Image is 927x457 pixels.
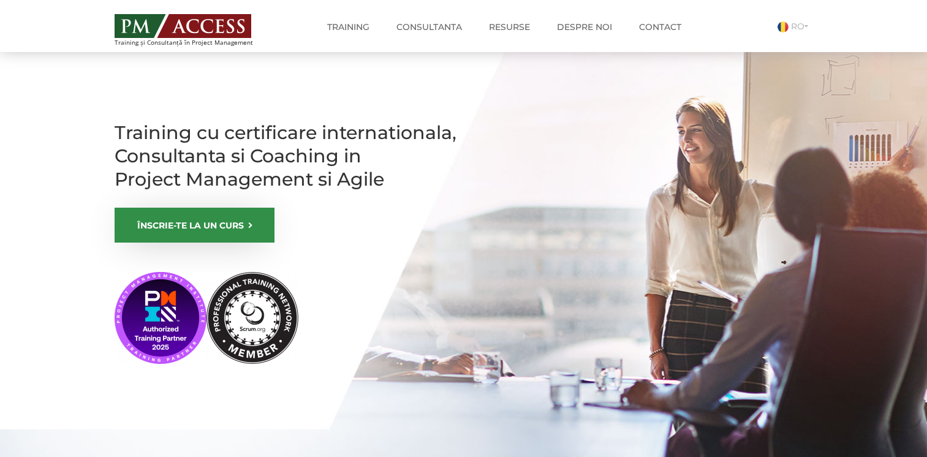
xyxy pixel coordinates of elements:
[115,14,251,38] img: PM ACCESS - Echipa traineri si consultanti certificati PMP: Narciss Popescu, Mihai Olaru, Monica ...
[778,21,813,32] a: RO
[115,272,298,364] img: PMI
[115,208,274,243] a: ÎNSCRIE-TE LA UN CURS
[318,15,379,39] a: Training
[548,15,621,39] a: Despre noi
[115,121,458,191] h1: Training cu certificare internationala, Consultanta si Coaching in Project Management si Agile
[115,10,276,46] a: Training și Consultanță în Project Management
[480,15,539,39] a: Resurse
[115,39,276,46] span: Training și Consultanță în Project Management
[387,15,471,39] a: Consultanta
[778,21,789,32] img: Romana
[630,15,691,39] a: Contact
